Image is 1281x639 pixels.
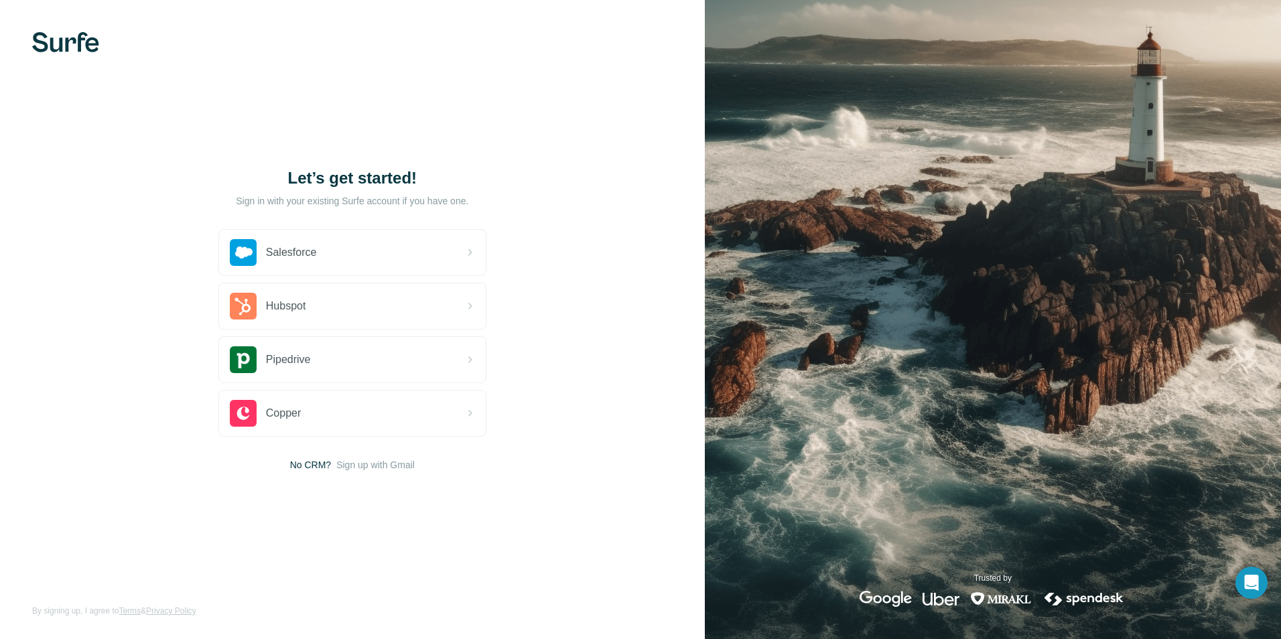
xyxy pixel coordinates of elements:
[923,591,959,607] img: uber's logo
[1235,567,1268,599] div: Open Intercom Messenger
[266,352,311,368] span: Pipedrive
[290,458,331,472] span: No CRM?
[974,572,1012,584] p: Trusted by
[236,194,468,208] p: Sign in with your existing Surfe account if you have one.
[32,32,99,52] img: Surfe's logo
[230,293,257,319] img: hubspot's logo
[860,591,912,607] img: google's logo
[230,239,257,266] img: salesforce's logo
[230,346,257,373] img: pipedrive's logo
[230,400,257,427] img: copper's logo
[146,606,196,616] a: Privacy Policy
[266,244,317,261] span: Salesforce
[32,605,196,617] span: By signing up, I agree to &
[336,458,415,472] button: Sign up with Gmail
[266,405,301,421] span: Copper
[119,606,141,616] a: Terms
[266,298,306,314] span: Hubspot
[218,167,486,189] h1: Let’s get started!
[970,591,1032,607] img: mirakl's logo
[1042,591,1126,607] img: spendesk's logo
